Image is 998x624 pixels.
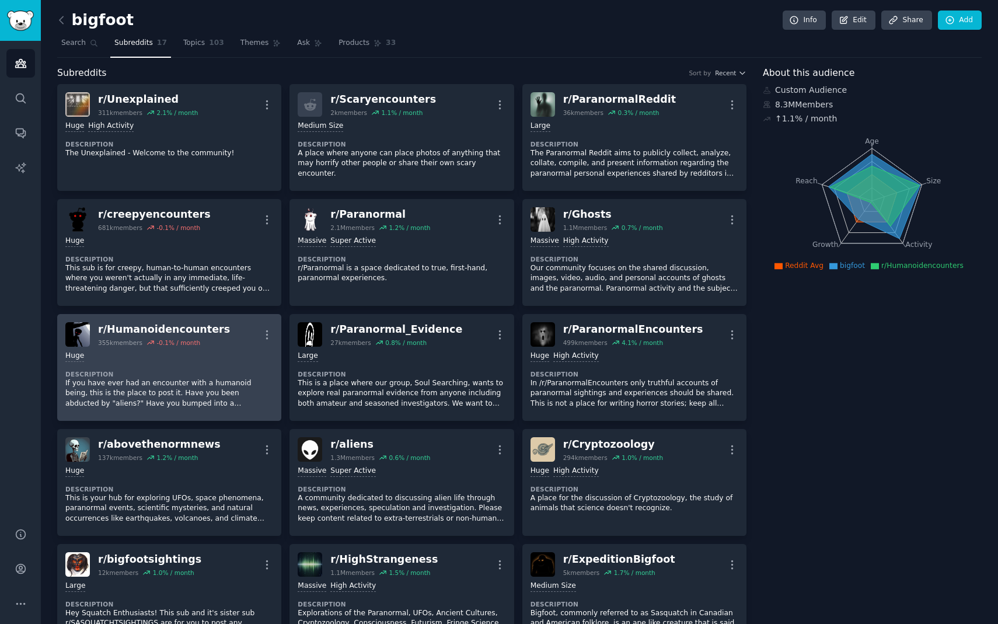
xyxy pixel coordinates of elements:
img: aliens [298,437,322,462]
img: ParanormalReddit [531,92,555,117]
div: 0.6 % / month [389,454,430,462]
div: Huge [65,236,84,247]
p: r/Paranormal is a space dedicated to true, first-hand, paranormal experiences. [298,263,505,284]
span: 103 [209,38,224,48]
dt: Description [65,255,273,263]
img: Unexplained [65,92,90,117]
div: Medium Size [531,581,576,592]
span: Products [339,38,369,48]
div: 499k members [563,339,608,347]
img: creepyencounters [65,207,90,232]
img: bigfootsightings [65,552,90,577]
div: Massive [531,236,559,247]
a: Subreddits17 [110,34,171,58]
img: Ghosts [531,207,555,232]
dt: Description [298,370,505,378]
div: 1.1M members [563,224,608,232]
div: 311k members [98,109,142,117]
div: 137k members [98,454,142,462]
div: Huge [531,466,549,477]
div: 681k members [98,224,142,232]
div: r/ aliens [330,437,430,452]
div: 2k members [330,109,367,117]
div: 0.3 % / month [617,109,659,117]
img: Cryptozoology [531,437,555,462]
img: HighStrangeness [298,552,322,577]
img: GummySearch logo [7,11,34,31]
p: This is your hub for exploring UFOs, space phenomena, paranormal events, scientific mysteries, an... [65,493,273,524]
p: The Paranormal Reddit aims to publicly collect, analyze, collate, compile, and present informatio... [531,148,738,179]
a: abovethenormnewsr/abovethenormnews137kmembers1.2% / monthHugeDescriptionThis is your hub for expl... [57,429,281,536]
img: Paranormal [298,207,322,232]
p: In /r/ParanormalEncounters only truthful accounts of paranormal sightings and experiences should ... [531,378,738,409]
a: r/Scaryencounters2kmembers1.1% / monthMedium SizeDescriptionA place where anyone can place photos... [289,84,514,191]
p: A community dedicated to discussing alien life through news, experiences, speculation and investi... [298,493,505,524]
span: Recent [715,69,736,77]
p: The Unexplained - Welcome to the community! [65,148,273,159]
tspan: Age [865,137,879,145]
div: 0.8 % / month [385,339,427,347]
div: ↑ 1.1 % / month [775,113,837,125]
div: r/ bigfootsightings [98,552,201,567]
a: Search [57,34,102,58]
a: Topics103 [179,34,228,58]
dt: Description [531,255,738,263]
div: Sort by [689,69,711,77]
div: 36k members [563,109,603,117]
h2: bigfoot [57,11,134,30]
span: Ask [297,38,310,48]
img: ExpeditionBigfoot [531,552,555,577]
tspan: Size [926,176,941,184]
a: Unexplainedr/Unexplained311kmembers2.1% / monthHugeHigh ActivityDescriptionThe Unexplained - Welc... [57,84,281,191]
a: Add [938,11,982,30]
div: r/ ExpeditionBigfoot [563,552,675,567]
div: 1.0 % / month [622,454,663,462]
span: 33 [386,38,396,48]
div: 1.2 % / month [389,224,430,232]
p: If you have ever had an encounter with a humanoid being, this is the place to post it. Have you b... [65,378,273,409]
span: Themes [240,38,269,48]
dt: Description [298,485,505,493]
img: Paranormal_Evidence [298,322,322,347]
a: aliensr/aliens1.3Mmembers0.6% / monthMassiveSuper ActiveDescriptionA community dedicated to discu... [289,429,514,536]
span: Subreddits [114,38,153,48]
p: Our community focuses on the shared discussion, images, video, audio, and personal accounts of gh... [531,263,738,294]
div: 1.3M members [330,454,375,462]
div: High Activity [563,236,609,247]
a: Themes [236,34,285,58]
div: r/ Humanoidencounters [98,322,230,337]
tspan: Growth [812,240,838,249]
div: Large [298,351,317,362]
span: Reddit Avg [785,262,823,270]
p: This sub is for creepy, human-to-human encounters where you weren't actually in any immediate, li... [65,263,273,294]
span: About this audience [763,66,854,81]
a: Edit [832,11,875,30]
div: Huge [65,121,84,132]
div: Huge [65,351,84,362]
span: bigfoot [840,262,865,270]
div: Massive [298,466,326,477]
div: r/ Paranormal_Evidence [330,322,462,337]
div: Large [65,581,85,592]
div: 8.3M Members [763,99,982,111]
div: r/ Paranormal [330,207,430,222]
div: 1.7 % / month [614,569,655,577]
img: abovethenormnews [65,437,90,462]
div: 2.1 % / month [156,109,198,117]
dt: Description [65,370,273,378]
div: -0.1 % / month [156,339,200,347]
p: A place where anyone can place photos of anything that may horrify other people or share their ow... [298,148,505,179]
p: This is a place where our group, Soul Searching, wants to explore real paranormal evidence from a... [298,378,505,409]
div: Massive [298,581,326,592]
div: r/ abovethenormnews [98,437,221,452]
div: r/ creepyencounters [98,207,211,222]
div: 1.5 % / month [389,569,430,577]
dt: Description [531,600,738,608]
div: Massive [298,236,326,247]
div: 5k members [563,569,600,577]
div: r/ Unexplained [98,92,198,107]
span: Search [61,38,86,48]
div: r/ Ghosts [563,207,663,222]
button: Recent [715,69,746,77]
dt: Description [531,140,738,148]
